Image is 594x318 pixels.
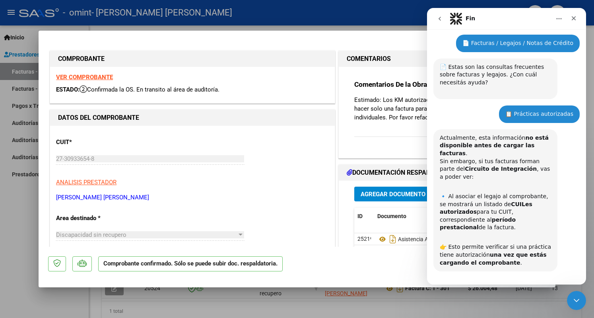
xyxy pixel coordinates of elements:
button: Agregar Documento [354,187,432,201]
h1: COMENTARIOS [347,54,391,64]
span: Agregar Documento [361,191,425,198]
i: Descargar documento [388,233,398,246]
p: [PERSON_NAME] [PERSON_NAME] [56,193,329,202]
p: Estimado: Los KM autorizados son 204 en total, por favor debe hacer solo una factura para el tran... [354,96,528,122]
span: Documento [377,213,406,219]
mat-expansion-panel-header: DOCUMENTACIÓN RESPALDATORIA [339,165,544,181]
div: COMENTARIOS [339,67,544,158]
strong: DATOS DEL COMPROBANTE [58,114,139,121]
span: 25219 [357,236,373,242]
mat-expansion-panel-header: COMENTARIOS [339,51,544,67]
span: ESTADO: [56,86,80,93]
p: Comprobante confirmado. Sólo se puede subir doc. respaldatoria. [98,256,283,272]
strong: Comentarios De la Obra Social: [354,80,450,88]
p: Area destinado * [56,214,138,223]
datatable-header-cell: Documento [374,208,434,225]
span: ANALISIS PRESTADOR [56,179,116,186]
datatable-header-cell: ID [354,208,374,225]
span: Asistencia Agosto Terapia Ocupacional [377,236,494,242]
span: Discapacidad sin recupero [56,231,126,238]
span: Confirmada la OS. En transito al área de auditoría. [80,86,219,93]
iframe: Intercom live chat [567,291,586,310]
a: VER COMPROBANTE [56,74,113,81]
span: ID [357,213,363,219]
h1: DOCUMENTACIÓN RESPALDATORIA [347,168,462,178]
iframe: Intercom live chat [427,8,586,285]
strong: COMPROBANTE [58,55,105,62]
p: CUIT [56,138,138,147]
